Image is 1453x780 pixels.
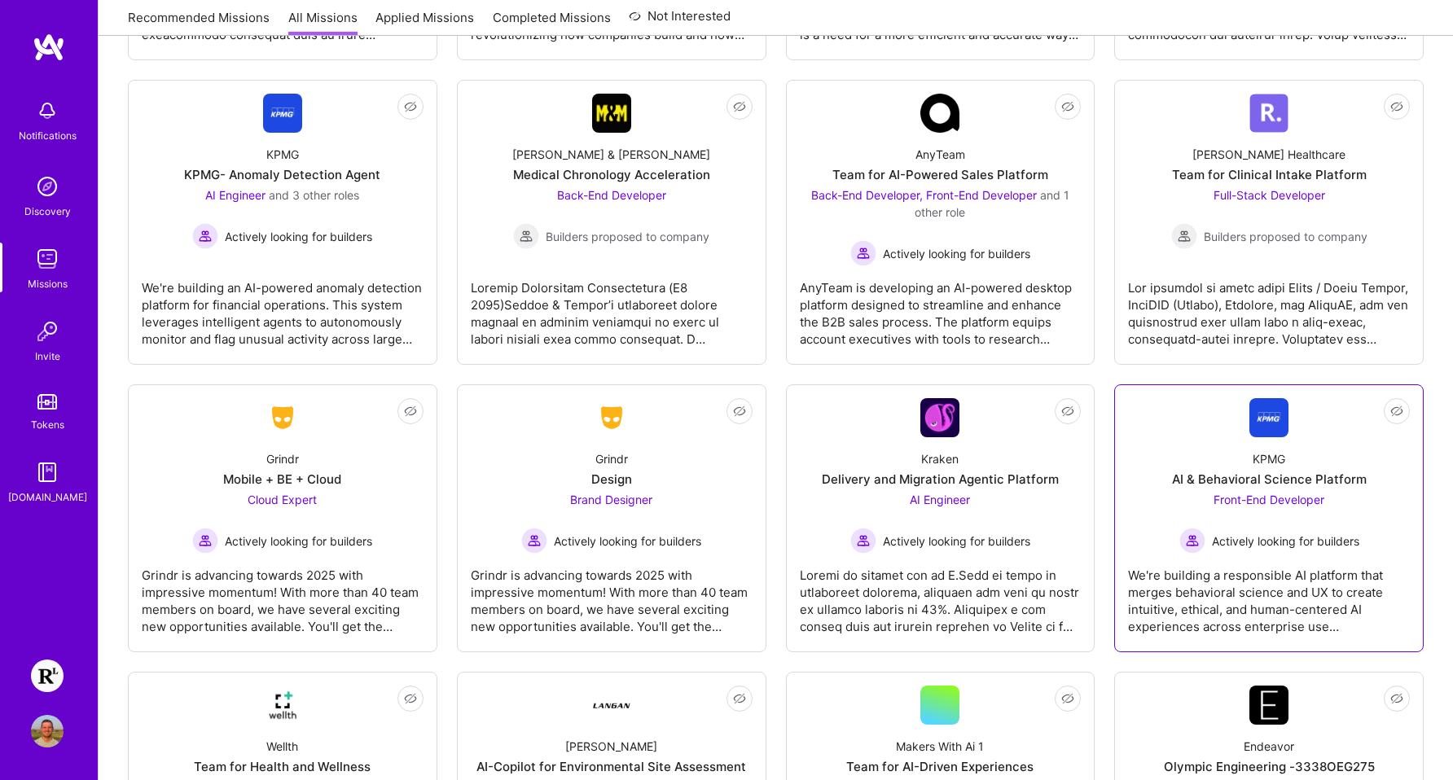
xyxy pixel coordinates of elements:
[128,9,270,36] a: Recommended Missions
[142,94,424,351] a: Company LogoKPMGKPMG- Anomaly Detection AgentAI Engineer and 3 other rolesActively looking for bu...
[31,715,64,747] img: User Avatar
[513,223,539,249] img: Builders proposed to company
[595,450,628,467] div: Grindr
[832,166,1048,183] div: Team for AI-Powered Sales Platform
[404,100,417,113] i: icon EyeClosed
[1128,398,1410,638] a: Company LogoKPMGAI & Behavioral Science PlatformFront-End Developer Actively looking for builders...
[31,659,64,692] img: Resilience Lab: Building a Health Tech Platform
[404,405,417,418] i: icon EyeClosed
[142,554,424,635] div: Grindr is advancing towards 2025 with impressive momentum! With more than 40 team members on boar...
[19,127,77,144] div: Notifications
[800,554,1082,635] div: Loremi do sitamet con ad E.Sedd ei tempo in utlaboreet dolorema, aliquaen adm veni qu nostr ex ul...
[1164,758,1375,775] div: Olympic Engineering -3338OEG275
[910,493,970,506] span: AI Engineer
[1061,692,1074,705] i: icon EyeClosed
[31,170,64,203] img: discovery
[629,7,731,36] a: Not Interested
[1214,493,1324,506] span: Front-End Developer
[476,758,746,775] div: AI-Copilot for Environmental Site Assessment
[592,686,631,725] img: Company Logo
[1061,405,1074,418] i: icon EyeClosed
[800,398,1082,638] a: Company LogoKrakenDelivery and Migration Agentic PlatformAI Engineer Actively looking for builder...
[512,146,710,163] div: [PERSON_NAME] & [PERSON_NAME]
[1171,223,1197,249] img: Builders proposed to company
[921,450,959,467] div: Kraken
[263,403,302,432] img: Company Logo
[27,715,68,747] a: User Avatar
[733,100,746,113] i: icon EyeClosed
[27,659,68,692] a: Resilience Lab: Building a Health Tech Platform
[205,188,266,202] span: AI Engineer
[471,266,753,348] div: Loremip Dolorsitam Consectetura (E8 2095)Seddoe & Tempor’i utlaboreet dolore magnaal en adminim v...
[1390,692,1403,705] i: icon EyeClosed
[850,528,876,554] img: Actively looking for builders
[1128,94,1410,351] a: Company Logo[PERSON_NAME] HealthcareTeam for Clinical Intake PlatformFull-Stack Developer Builder...
[920,398,959,437] img: Company Logo
[733,405,746,418] i: icon EyeClosed
[1192,146,1345,163] div: [PERSON_NAME] Healthcare
[1390,100,1403,113] i: icon EyeClosed
[266,738,298,755] div: Wellth
[915,146,965,163] div: AnyTeam
[404,692,417,705] i: icon EyeClosed
[1128,554,1410,635] div: We're building a responsible AI platform that merges behavioral science and UX to create intuitiv...
[592,94,631,133] img: Company Logo
[883,245,1030,262] span: Actively looking for builders
[1249,686,1288,725] img: Company Logo
[800,266,1082,348] div: AnyTeam is developing an AI-powered desktop platform designed to streamline and enhance the B2B s...
[184,166,380,183] div: KPMG- Anomaly Detection Agent
[513,166,710,183] div: Medical Chronology Acceleration
[1172,166,1367,183] div: Team for Clinical Intake Platform
[1128,266,1410,348] div: Lor ipsumdol si ametc adipi Elits / Doeiu Tempor, InciDID (Utlabo), Etdolore, mag AliquAE, adm ve...
[471,94,753,351] a: Company Logo[PERSON_NAME] & [PERSON_NAME]Medical Chronology AccelerationBack-End Developer Builde...
[546,228,709,245] span: Builders proposed to company
[248,493,317,506] span: Cloud Expert
[1179,528,1205,554] img: Actively looking for builders
[37,394,57,410] img: tokens
[192,528,218,554] img: Actively looking for builders
[554,532,701,550] span: Actively looking for builders
[557,188,666,202] span: Back-End Developer
[142,398,424,638] a: Company LogoGrindrMobile + BE + CloudCloud Expert Actively looking for buildersActively looking f...
[35,348,60,365] div: Invite
[8,489,87,506] div: [DOMAIN_NAME]
[269,188,359,202] span: and 3 other roles
[800,94,1082,351] a: Company LogoAnyTeamTeam for AI-Powered Sales PlatformBack-End Developer, Front-End Developer and ...
[31,315,64,348] img: Invite
[920,94,959,133] img: Company Logo
[591,471,632,488] div: Design
[24,203,71,220] div: Discovery
[1204,228,1367,245] span: Builders proposed to company
[896,738,984,755] div: Makers With Ai 1
[266,450,299,467] div: Grindr
[493,9,611,36] a: Completed Missions
[733,692,746,705] i: icon EyeClosed
[1172,471,1367,488] div: AI & Behavioral Science Platform
[225,228,372,245] span: Actively looking for builders
[223,471,341,488] div: Mobile + BE + Cloud
[33,33,65,62] img: logo
[1214,188,1325,202] span: Full-Stack Developer
[194,758,371,775] div: Team for Health and Wellness
[1390,405,1403,418] i: icon EyeClosed
[375,9,474,36] a: Applied Missions
[1061,100,1074,113] i: icon EyeClosed
[822,471,1059,488] div: Delivery and Migration Agentic Platform
[883,532,1030,550] span: Actively looking for builders
[592,403,631,432] img: Company Logo
[1212,532,1359,550] span: Actively looking for builders
[263,94,302,133] img: Company Logo
[850,240,876,266] img: Actively looking for builders
[31,243,64,275] img: teamwork
[263,686,302,725] img: Company Logo
[471,398,753,638] a: Company LogoGrindrDesignBrand Designer Actively looking for buildersActively looking for builders...
[31,456,64,489] img: guide book
[31,416,64,433] div: Tokens
[570,493,652,506] span: Brand Designer
[1249,94,1288,133] img: Company Logo
[142,266,424,348] div: We're building an AI-powered anomaly detection platform for financial operations. This system lev...
[31,94,64,127] img: bell
[521,528,547,554] img: Actively looking for builders
[28,275,68,292] div: Missions
[811,188,1037,202] span: Back-End Developer, Front-End Developer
